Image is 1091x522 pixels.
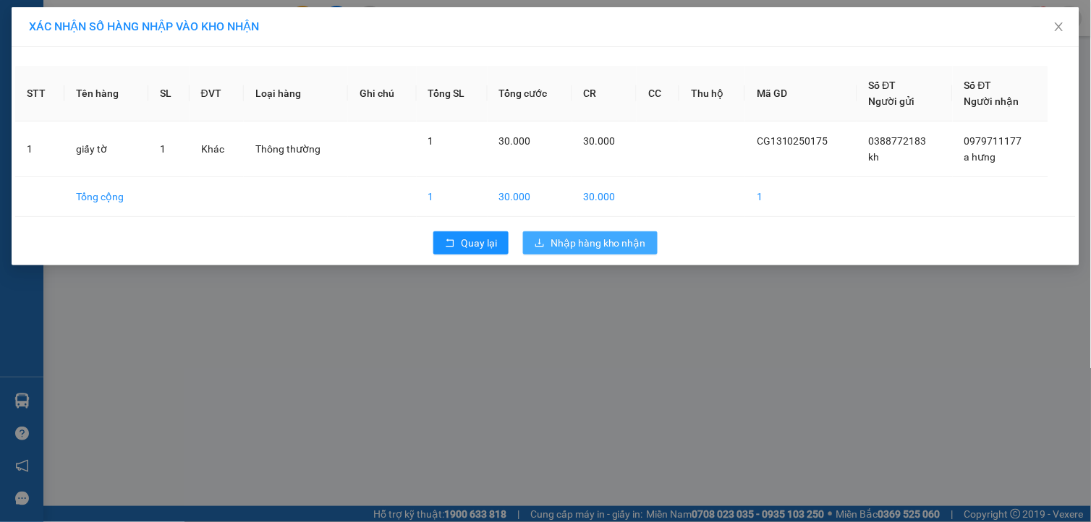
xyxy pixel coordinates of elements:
th: Tên hàng [64,66,148,121]
td: 1 [15,121,64,177]
span: 1 [160,143,166,155]
th: Thu hộ [679,66,745,121]
td: 30.000 [572,177,637,217]
span: Số ĐT [964,80,992,91]
span: 0388772183 [869,135,927,147]
td: 1 [417,177,488,217]
button: downloadNhập hàng kho nhận [523,231,658,254]
span: download [535,238,545,249]
th: Ghi chú [348,66,416,121]
th: CC [637,66,679,121]
td: 1 [745,177,857,217]
td: 30.000 [488,177,572,217]
button: rollbackQuay lại [433,231,509,254]
span: CG1310250175 [757,135,828,147]
span: Người nhận [964,95,1019,107]
span: 0979711177 [964,135,1022,147]
th: CR [572,66,637,121]
th: STT [15,66,64,121]
td: Khác [190,121,245,177]
span: 30.000 [499,135,531,147]
span: 30.000 [584,135,616,147]
th: Mã GD [745,66,857,121]
span: Quay lại [461,235,497,251]
td: Tổng cộng [64,177,148,217]
span: Người gửi [869,95,915,107]
span: kh [869,151,880,163]
span: Nhập hàng kho nhận [551,235,646,251]
th: SL [148,66,190,121]
span: 1 [428,135,434,147]
th: Tổng SL [417,66,488,121]
span: close [1053,21,1065,33]
span: a hưng [964,151,996,163]
button: Close [1039,7,1079,48]
td: Thông thường [244,121,348,177]
span: rollback [445,238,455,249]
td: giấy tờ [64,121,148,177]
th: Loại hàng [244,66,348,121]
span: XÁC NHẬN SỐ HÀNG NHẬP VÀO KHO NHẬN [29,20,259,33]
th: Tổng cước [488,66,572,121]
th: ĐVT [190,66,245,121]
span: Số ĐT [869,80,896,91]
